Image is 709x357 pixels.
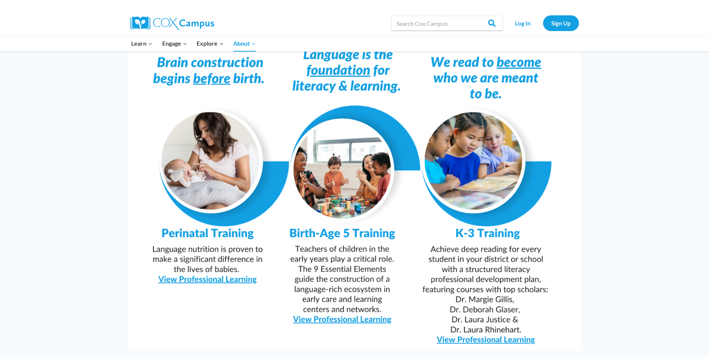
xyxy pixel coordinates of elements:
[507,15,579,31] nav: Secondary Navigation
[391,16,503,31] input: Search Cox Campus
[130,16,214,30] img: Cox Campus
[157,36,192,51] button: Child menu of Engage
[192,36,229,51] button: Child menu of Explore
[129,31,581,351] img: Continuum
[543,15,579,31] a: Sign Up
[127,36,158,51] button: Child menu of Learn
[228,36,261,51] button: Child menu of About
[507,15,539,31] a: Log In
[127,36,261,51] nav: Primary Navigation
